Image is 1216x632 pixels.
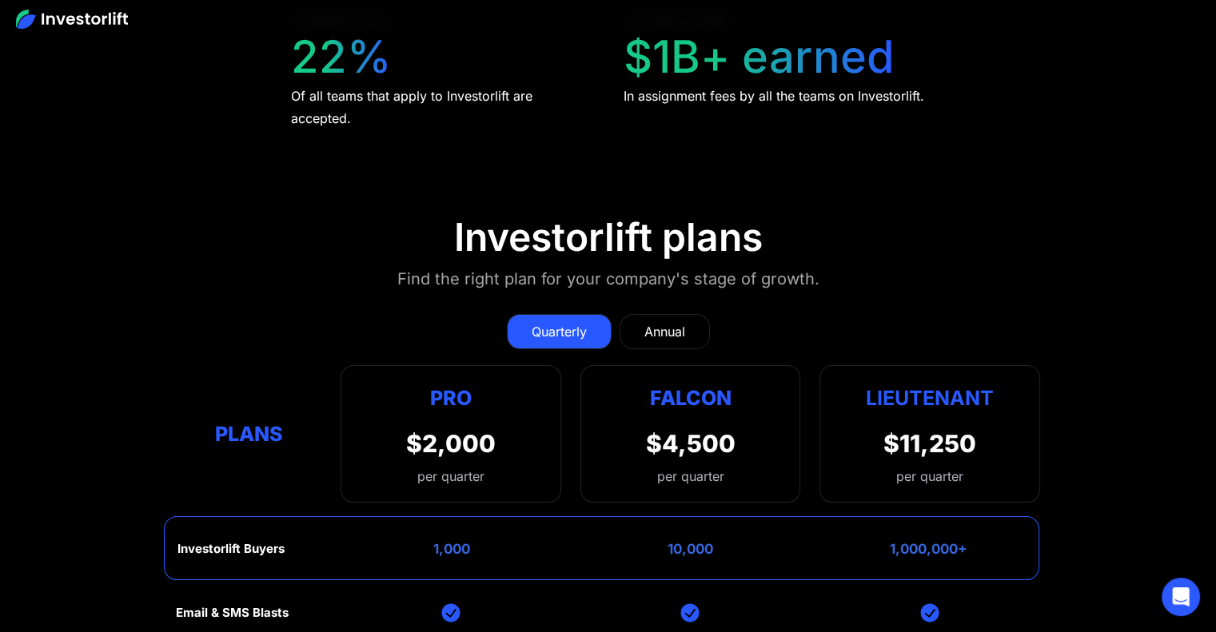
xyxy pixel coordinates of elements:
[866,386,994,410] strong: Lieutenant
[454,214,763,260] div: Investorlift plans
[291,85,594,129] div: Of all teams that apply to Investorlift are accepted.
[624,30,895,84] div: $1B+ earned
[433,541,470,557] div: 1,000
[645,429,735,458] div: $4,500
[406,429,496,458] div: $2,000
[883,429,976,458] div: $11,250
[176,419,321,450] div: Plans
[649,382,731,413] div: Falcon
[896,467,963,486] div: per quarter
[397,266,819,292] div: Find the right plan for your company's stage of growth.
[406,467,496,486] div: per quarter
[668,541,713,557] div: 10,000
[1162,578,1200,616] div: Open Intercom Messenger
[406,382,496,413] div: Pro
[644,322,685,341] div: Annual
[624,85,924,107] div: In assignment fees by all the teams on Investorlift.
[656,467,724,486] div: per quarter
[176,606,289,620] div: Email & SMS Blasts
[177,542,285,556] div: Investorlift Buyers
[291,30,392,84] div: 22%
[890,541,967,557] div: 1,000,000+
[532,322,587,341] div: Quarterly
